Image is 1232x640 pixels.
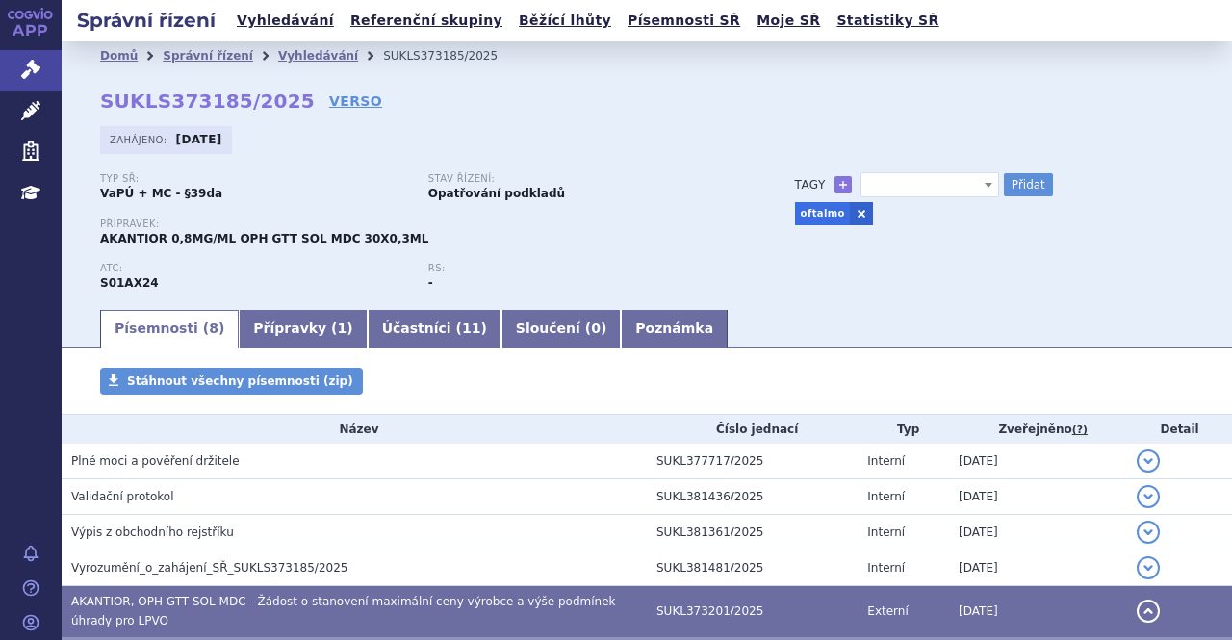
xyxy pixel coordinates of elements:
[100,232,428,245] span: AKANTIOR 0,8MG/ML OPH GTT SOL MDC 30X0,3ML
[501,310,621,348] a: Sloučení (0)
[62,415,647,444] th: Název
[949,415,1127,444] th: Zveřejněno
[949,515,1127,550] td: [DATE]
[622,8,746,34] a: Písemnosti SŘ
[428,187,565,200] strong: Opatřování podkladů
[100,173,409,185] p: Typ SŘ:
[867,454,905,468] span: Interní
[71,490,174,503] span: Validační protokol
[1137,521,1160,544] button: detail
[100,49,138,63] a: Domů
[591,320,601,336] span: 0
[383,41,523,70] li: SUKLS373185/2025
[949,550,1127,586] td: [DATE]
[428,276,433,290] strong: -
[1127,415,1232,444] th: Detail
[867,604,908,618] span: Externí
[795,202,850,225] a: oftalmo
[329,91,382,111] a: VERSO
[368,310,501,348] a: Účastníci (11)
[867,490,905,503] span: Interní
[1004,173,1053,196] button: Přidat
[100,90,315,113] strong: SUKLS373185/2025
[647,550,858,586] td: SUKL381481/2025
[647,444,858,479] td: SUKL377717/2025
[795,173,826,196] h3: Tagy
[428,173,737,185] p: Stav řízení:
[71,561,347,575] span: Vyrozumění_o_zahájení_SŘ_SUKLS373185/2025
[647,415,858,444] th: Číslo jednací
[100,218,757,230] p: Přípravek:
[71,454,240,468] span: Plné moci a pověření držitele
[1072,423,1088,437] abbr: (?)
[345,8,508,34] a: Referenční skupiny
[62,7,231,34] h2: Správní řízení
[71,595,616,627] span: AKANTIOR, OPH GTT SOL MDC - Žádost o stanovení maximální ceny výrobce a výše podmínek úhrady pro ...
[278,49,358,63] a: Vyhledávání
[867,561,905,575] span: Interní
[1137,600,1160,623] button: detail
[176,133,222,146] strong: [DATE]
[110,132,170,147] span: Zahájeno:
[100,276,159,290] strong: POLYHEXANID
[834,176,852,193] a: +
[621,310,728,348] a: Poznámka
[100,187,222,200] strong: VaPÚ + MC - §39da
[100,368,363,395] a: Stáhnout všechny písemnosti (zip)
[860,172,999,197] span: oftalmo
[100,310,239,348] a: Písemnosti (8)
[647,586,858,637] td: SUKL373201/2025
[831,8,944,34] a: Statistiky SŘ
[949,444,1127,479] td: [DATE]
[949,586,1127,637] td: [DATE]
[209,320,218,336] span: 8
[231,8,340,34] a: Vyhledávání
[949,479,1127,515] td: [DATE]
[1137,556,1160,579] button: detail
[647,479,858,515] td: SUKL381436/2025
[1137,485,1160,508] button: detail
[858,415,949,444] th: Typ
[163,49,253,63] a: Správní řízení
[751,8,826,34] a: Moje SŘ
[127,374,353,388] span: Stáhnout všechny písemnosti (zip)
[100,263,409,274] p: ATC:
[338,320,347,336] span: 1
[239,310,367,348] a: Přípravky (1)
[428,263,737,274] p: RS:
[867,525,905,539] span: Interní
[647,515,858,550] td: SUKL381361/2025
[462,320,480,336] span: 11
[513,8,617,34] a: Běžící lhůty
[1137,449,1160,473] button: detail
[71,525,234,539] span: Výpis z obchodního rejstříku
